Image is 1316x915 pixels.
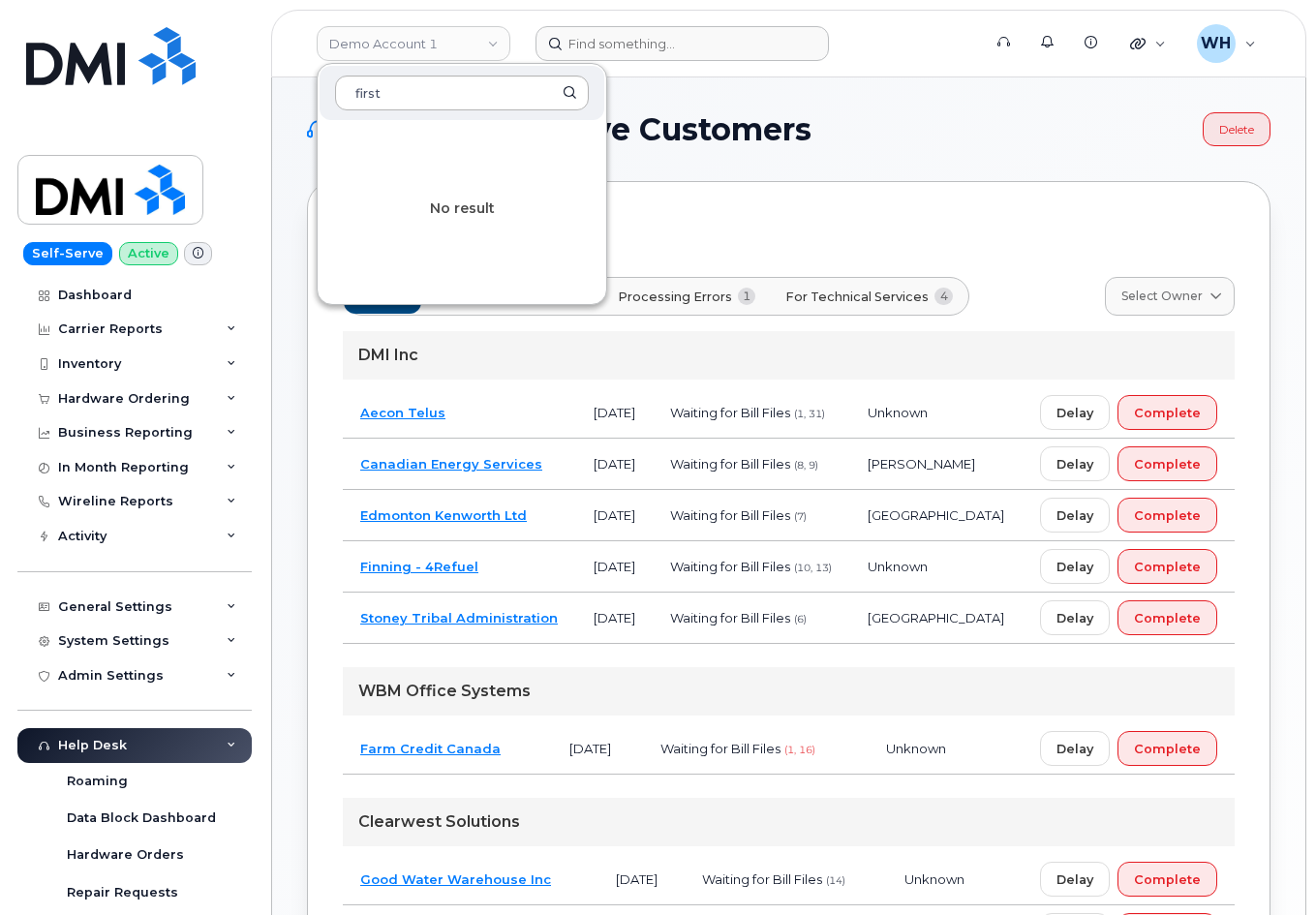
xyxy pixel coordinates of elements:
td: [DATE] [552,723,643,775]
a: Stoney Tribal Administration [360,610,558,625]
button: Complete [1117,498,1217,533]
span: Complete [1134,609,1201,627]
span: Complete [1134,404,1201,422]
button: Complete [1117,862,1217,897]
td: [DATE] [576,490,653,541]
button: Delay [1040,549,1110,584]
td: [DATE] [576,593,653,644]
td: [DATE] [576,541,653,593]
button: Delay [1040,498,1110,533]
span: (1, 31) [794,408,825,420]
a: Delete [1203,112,1270,146]
span: [GEOGRAPHIC_DATA] [868,507,1004,523]
span: (10, 13) [794,562,832,574]
span: Complete [1134,740,1201,758]
span: Complete [1134,455,1201,473]
td: [DATE] [576,387,653,439]
a: Good Water Warehouse Inc [360,871,551,887]
span: Complete [1134,870,1201,889]
button: Delay [1040,862,1110,897]
span: Waiting for Bill Files [660,741,780,756]
div: Clearwest Solutions [343,798,1235,846]
span: Delay [1056,506,1093,525]
span: Delay [1056,870,1093,889]
span: (7) [794,510,807,523]
span: Waiting for Bill Files [670,405,790,420]
td: [DATE] [598,854,685,905]
button: Delay [1040,446,1110,481]
button: Complete [1117,549,1217,584]
span: [GEOGRAPHIC_DATA] [868,610,1004,625]
a: Canadian Energy Services [360,456,542,472]
span: (6) [794,613,807,625]
span: Waiting for Bill Files [702,871,822,887]
span: Waiting for Bill Files [670,559,790,574]
a: Edmonton Kenworth Ltd [360,507,527,523]
div: DMI Inc [343,331,1235,380]
button: Complete [1117,395,1217,430]
span: Unknown [886,741,946,756]
button: Complete [1117,446,1217,481]
span: Delay [1056,609,1093,627]
button: Complete [1117,600,1217,635]
span: Delay [1056,558,1093,576]
span: Delay [1056,740,1093,758]
span: Select Owner [1121,288,1203,305]
span: Processing Errors [618,288,732,306]
span: Unknown [904,871,964,887]
span: Unknown [868,405,928,420]
a: Select Owner [1105,277,1235,316]
span: Delay [1056,404,1093,422]
div: WBM Office Systems [343,667,1235,716]
span: (8, 9) [794,459,818,472]
input: Search [335,76,589,110]
td: [DATE] [576,439,653,490]
span: 1 [738,288,756,305]
span: [PERSON_NAME] [868,456,975,472]
div: No result [318,122,606,296]
span: Complete [1134,506,1201,525]
span: Complete [1134,558,1201,576]
span: (1, 16) [784,744,815,756]
span: Delay [1056,455,1093,473]
button: Delay [1040,600,1110,635]
button: Delay [1040,395,1110,430]
span: 4 [934,288,953,305]
button: Delay [1040,731,1110,766]
span: Waiting for Bill Files [670,507,790,523]
span: For Technical Services [785,288,929,306]
a: Aecon Telus [360,405,445,420]
button: Complete [1117,731,1217,766]
span: Waiting for Bill Files [670,610,790,625]
span: Waiting for Bill Files [670,456,790,472]
span: (14) [826,874,845,887]
a: Farm Credit Canada [360,741,501,756]
a: Finning - 4Refuel [360,559,478,574]
span: Unknown [868,559,928,574]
